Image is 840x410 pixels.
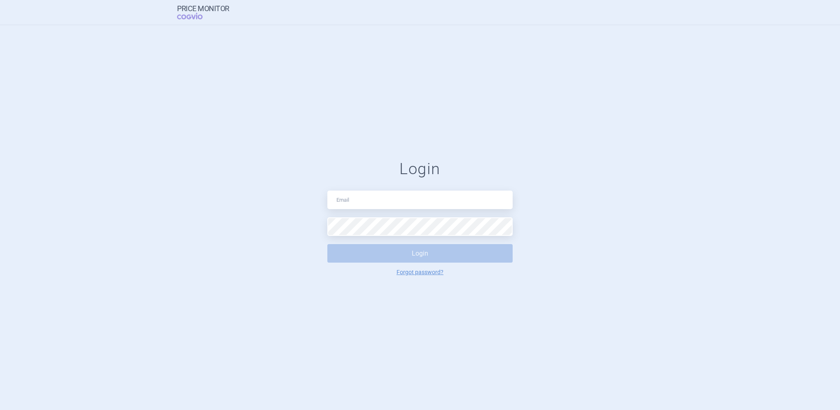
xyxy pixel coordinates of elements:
input: Email [327,191,513,209]
a: Price MonitorCOGVIO [177,5,229,20]
button: Login [327,244,513,263]
a: Forgot password? [397,269,443,275]
span: COGVIO [177,13,214,19]
h1: Login [327,160,513,179]
strong: Price Monitor [177,5,229,13]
